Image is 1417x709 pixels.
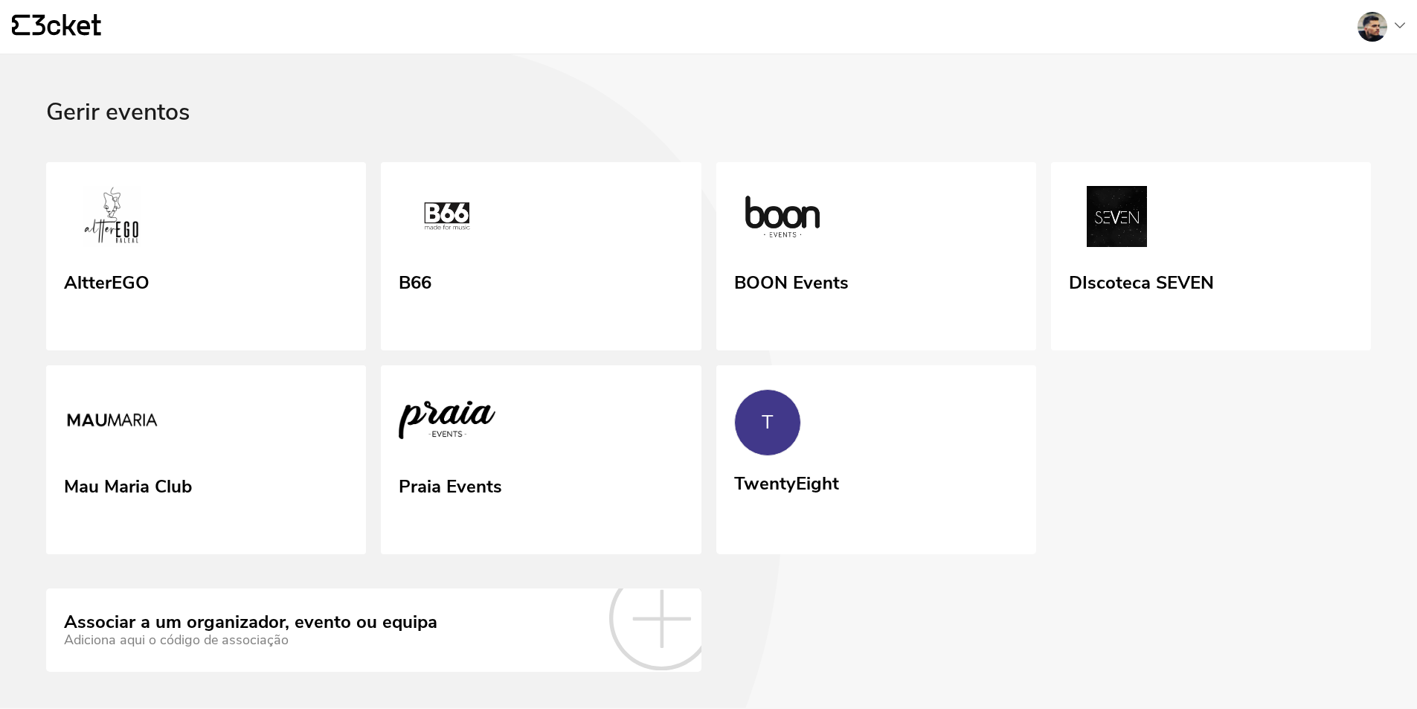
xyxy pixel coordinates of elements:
[716,365,1036,551] a: T TwentyEight
[12,15,30,36] g: {' '}
[64,471,192,498] div: Mau Maria Club
[734,186,831,253] img: BOON Events
[1069,186,1166,253] img: DIscoteca SEVEN
[716,162,1036,351] a: BOON Events BOON Events
[1069,267,1214,294] div: DIscoteca SEVEN
[381,162,701,351] a: B66 B66
[64,389,161,456] img: Mau Maria Club
[399,389,495,456] img: Praia Events
[64,612,437,633] div: Associar a um organizador, evento ou equipa
[64,186,161,253] img: AltterEGO
[399,471,502,498] div: Praia Events
[46,588,701,672] a: Associar a um organizador, evento ou equipa Adiciona aqui o código de associação
[46,365,366,554] a: Mau Maria Club Mau Maria Club
[64,632,437,648] div: Adiciona aqui o código de associação
[46,99,1371,162] div: Gerir eventos
[12,14,101,39] a: {' '}
[46,162,366,351] a: AltterEGO AltterEGO
[734,468,839,495] div: TwentyEight
[399,267,431,294] div: B66
[1051,162,1371,351] a: DIscoteca SEVEN DIscoteca SEVEN
[762,411,774,434] div: T
[399,186,495,253] img: B66
[64,267,150,294] div: AltterEGO
[381,365,701,554] a: Praia Events Praia Events
[734,267,849,294] div: BOON Events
